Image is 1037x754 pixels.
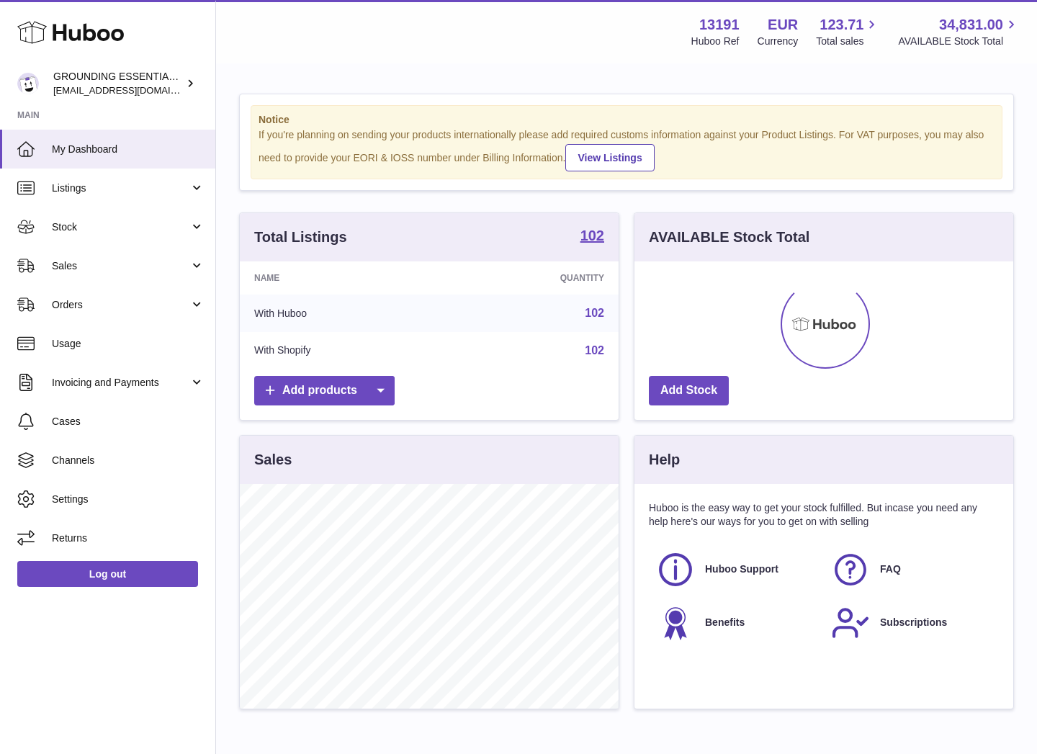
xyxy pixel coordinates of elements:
strong: 13191 [699,15,740,35]
span: AVAILABLE Stock Total [898,35,1020,48]
strong: EUR [768,15,798,35]
span: 123.71 [820,15,863,35]
span: Sales [52,259,189,273]
p: Huboo is the easy way to get your stock fulfilled. But incase you need any help here's our ways f... [649,501,999,529]
h3: Sales [254,450,292,470]
strong: Notice [259,113,995,127]
td: With Shopify [240,332,444,369]
img: espenwkopperud@gmail.com [17,73,39,94]
span: Invoicing and Payments [52,376,189,390]
a: Add products [254,376,395,405]
div: If you're planning on sending your products internationally please add required customs informati... [259,128,995,171]
a: 102 [585,344,604,356]
a: 102 [580,228,604,246]
span: FAQ [880,562,901,576]
th: Name [240,261,444,295]
div: Huboo Ref [691,35,740,48]
span: Usage [52,337,205,351]
a: View Listings [565,144,654,171]
a: Benefits [656,603,817,642]
span: Returns [52,531,205,545]
span: Stock [52,220,189,234]
h3: AVAILABLE Stock Total [649,228,809,247]
th: Quantity [444,261,619,295]
span: Huboo Support [705,562,778,576]
span: Cases [52,415,205,428]
td: With Huboo [240,295,444,332]
span: Channels [52,454,205,467]
h3: Help [649,450,680,470]
div: Currency [758,35,799,48]
span: Listings [52,181,189,195]
a: Huboo Support [656,550,817,589]
a: Log out [17,561,198,587]
a: FAQ [831,550,992,589]
div: GROUNDING ESSENTIALS INTERNATIONAL SLU [53,70,183,97]
span: [EMAIL_ADDRESS][DOMAIN_NAME] [53,84,212,96]
a: 102 [585,307,604,319]
span: Total sales [816,35,880,48]
span: Settings [52,493,205,506]
a: 34,831.00 AVAILABLE Stock Total [898,15,1020,48]
h3: Total Listings [254,228,347,247]
span: 34,831.00 [939,15,1003,35]
span: Benefits [705,616,745,629]
span: My Dashboard [52,143,205,156]
a: Subscriptions [831,603,992,642]
span: Subscriptions [880,616,947,629]
a: Add Stock [649,376,729,405]
strong: 102 [580,228,604,243]
span: Orders [52,298,189,312]
a: 123.71 Total sales [816,15,880,48]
